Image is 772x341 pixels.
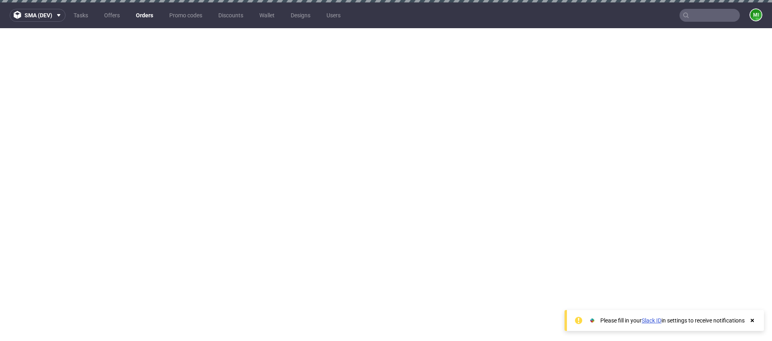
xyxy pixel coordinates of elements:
[25,12,52,18] span: sma (dev)
[600,316,745,324] div: Please fill in your in settings to receive notifications
[750,9,762,21] figcaption: mi
[286,9,315,22] a: Designs
[164,9,207,22] a: Promo codes
[99,9,125,22] a: Offers
[322,9,345,22] a: Users
[642,317,661,324] a: Slack ID
[10,9,66,22] button: sma (dev)
[214,9,248,22] a: Discounts
[588,316,596,324] img: Slack
[131,9,158,22] a: Orders
[255,9,279,22] a: Wallet
[69,9,93,22] a: Tasks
